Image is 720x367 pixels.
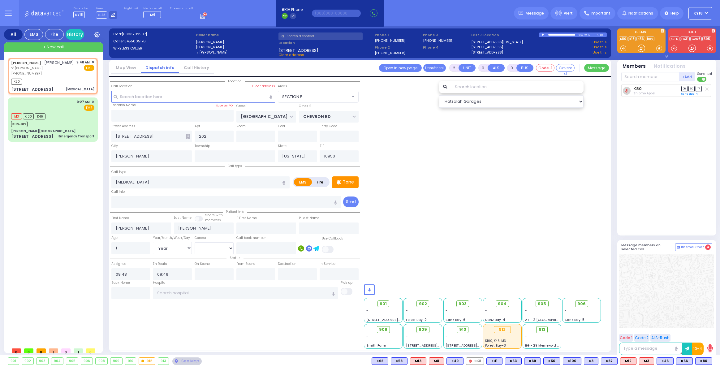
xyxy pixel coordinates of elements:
[24,9,66,17] img: Logo
[195,144,210,149] label: Township
[593,40,607,45] a: Use this
[320,124,337,129] label: Entry Code
[320,144,324,149] label: ZIP
[446,339,447,343] span: -
[92,60,94,65] span: ✕
[51,358,63,365] div: 904
[621,72,679,81] input: Search member
[636,37,645,41] a: K56
[170,7,193,11] label: Fire units on call
[619,37,627,41] a: K80
[205,213,223,218] small: Share with
[113,32,194,37] label: Cad:
[639,357,654,365] div: M3
[620,357,636,365] div: ALS
[419,326,427,333] span: 909
[139,358,155,365] div: 912
[343,179,354,185] p: Tone
[406,313,408,317] span: -
[556,64,575,72] button: Covered
[423,38,454,43] label: [PHONE_NUMBER]
[446,334,447,339] span: -
[446,357,463,365] div: K49
[690,37,702,41] a: CAR6
[617,31,666,35] label: KJ EMS...
[299,216,319,221] label: P Last Name
[141,65,179,71] a: Dispatch info
[320,261,335,266] label: In Service
[593,50,607,55] a: Use this
[459,326,466,333] span: 910
[153,287,338,299] input: Search hospital
[74,348,83,353] span: 1
[37,358,48,365] div: 903
[216,103,234,108] label: Save as POI
[410,357,426,365] div: ALS
[681,245,704,249] span: Internal Chat
[538,301,546,307] span: 905
[391,357,407,365] div: K58
[593,45,607,50] a: Use this
[536,64,554,72] button: Code-1
[150,12,155,17] span: M6
[406,343,464,348] span: [STREET_ADDRESS][PERSON_NAME]
[577,301,586,307] span: 906
[343,196,359,207] button: Send
[675,243,712,251] button: Internal Chat 4
[406,317,427,322] span: Forest Bay-2
[195,124,200,129] label: Apt
[66,358,78,365] div: 905
[172,357,201,365] div: See map
[111,261,127,266] label: Assigned
[406,339,408,343] span: -
[11,86,54,93] div: [STREET_ADDRESS]
[125,358,136,365] div: 910
[423,64,446,72] button: Transfer call
[696,86,702,92] span: TR
[278,40,373,45] label: Location
[379,64,422,72] a: Open in new page
[693,11,703,16] span: KY18
[111,124,135,129] label: Street Address
[366,317,425,322] span: [STREET_ADDRESS][PERSON_NAME]
[486,357,502,365] div: K41
[676,357,693,365] div: BLS
[621,243,675,251] h5: Message members on selected call
[505,357,522,365] div: K53
[565,313,567,317] span: -
[485,313,487,317] span: -
[657,357,674,365] div: BLS
[466,357,484,365] div: FD31
[679,72,695,81] button: +Add
[179,65,214,71] a: Call History
[236,104,248,109] label: Cross 1
[539,326,545,333] span: 913
[525,334,527,339] span: -
[111,91,275,102] input: Search location here
[45,29,64,40] div: Fire
[485,339,506,343] span: K100, K46, M3
[485,343,506,348] span: Forest Bay-3
[92,99,94,105] span: ✕
[236,235,266,240] label: Call back number
[49,348,58,353] span: 1
[591,11,610,16] span: Important
[525,313,527,317] span: -
[563,357,581,365] div: BLS
[278,52,304,57] span: Clear address
[84,105,94,111] span: EMS
[205,218,221,222] span: members
[111,170,126,175] label: Call Type
[668,31,716,35] label: KJFD
[22,358,34,365] div: 902
[681,86,688,92] span: DR
[525,343,560,348] span: BG - 29 Merriewold S.
[226,256,244,260] span: Status
[471,40,523,45] a: [STREET_ADDRESS][US_STATE]
[688,7,712,19] button: KY18
[61,348,71,353] span: 0
[601,357,618,365] div: K87
[153,261,167,266] label: En Route
[654,63,686,70] button: Notifications
[111,84,132,89] label: Call Location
